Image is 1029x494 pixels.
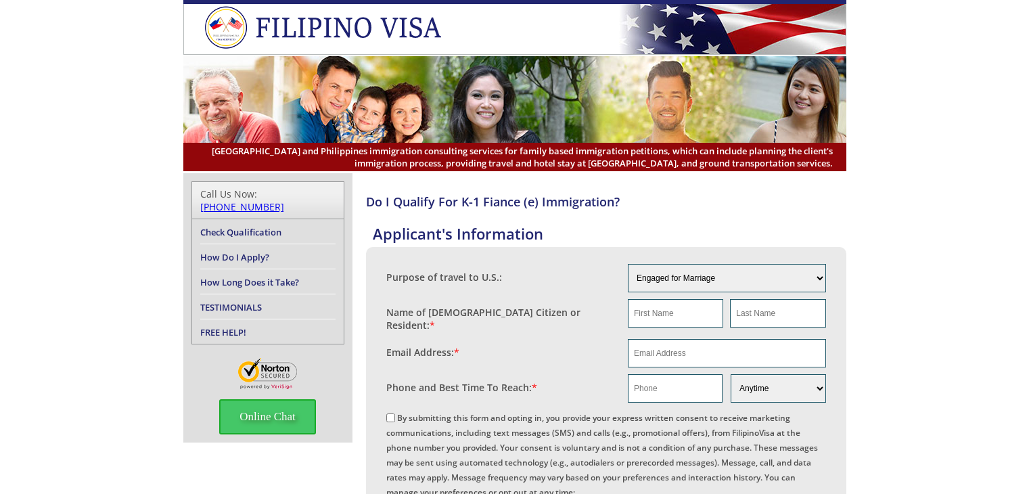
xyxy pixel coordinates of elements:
a: How Do I Apply? [200,251,269,263]
input: First Name [628,299,723,328]
span: [GEOGRAPHIC_DATA] and Philippines immigration consulting services for family based immigration pe... [197,145,833,169]
label: Email Address: [386,346,459,359]
a: [PHONE_NUMBER] [200,200,284,213]
h4: Applicant's Information [373,223,846,244]
label: Purpose of travel to U.S.: [386,271,502,284]
a: TESTIMONIALS [200,301,262,313]
label: Name of [DEMOGRAPHIC_DATA] Citizen or Resident: [386,306,615,332]
label: Phone and Best Time To Reach: [386,381,537,394]
a: FREE HELP! [200,326,246,338]
span: Online Chat [219,399,316,434]
div: Call Us Now: [200,187,336,213]
input: Last Name [730,299,825,328]
input: Email Address [628,339,826,367]
input: By submitting this form and opting in, you provide your express written consent to receive market... [386,413,395,422]
input: Phone [628,374,723,403]
a: How Long Does it Take? [200,276,299,288]
a: Check Qualification [200,226,281,238]
h4: Do I Qualify For K-1 Fiance (e) Immigration? [366,194,846,210]
select: Phone and Best Reach Time are required. [731,374,825,403]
